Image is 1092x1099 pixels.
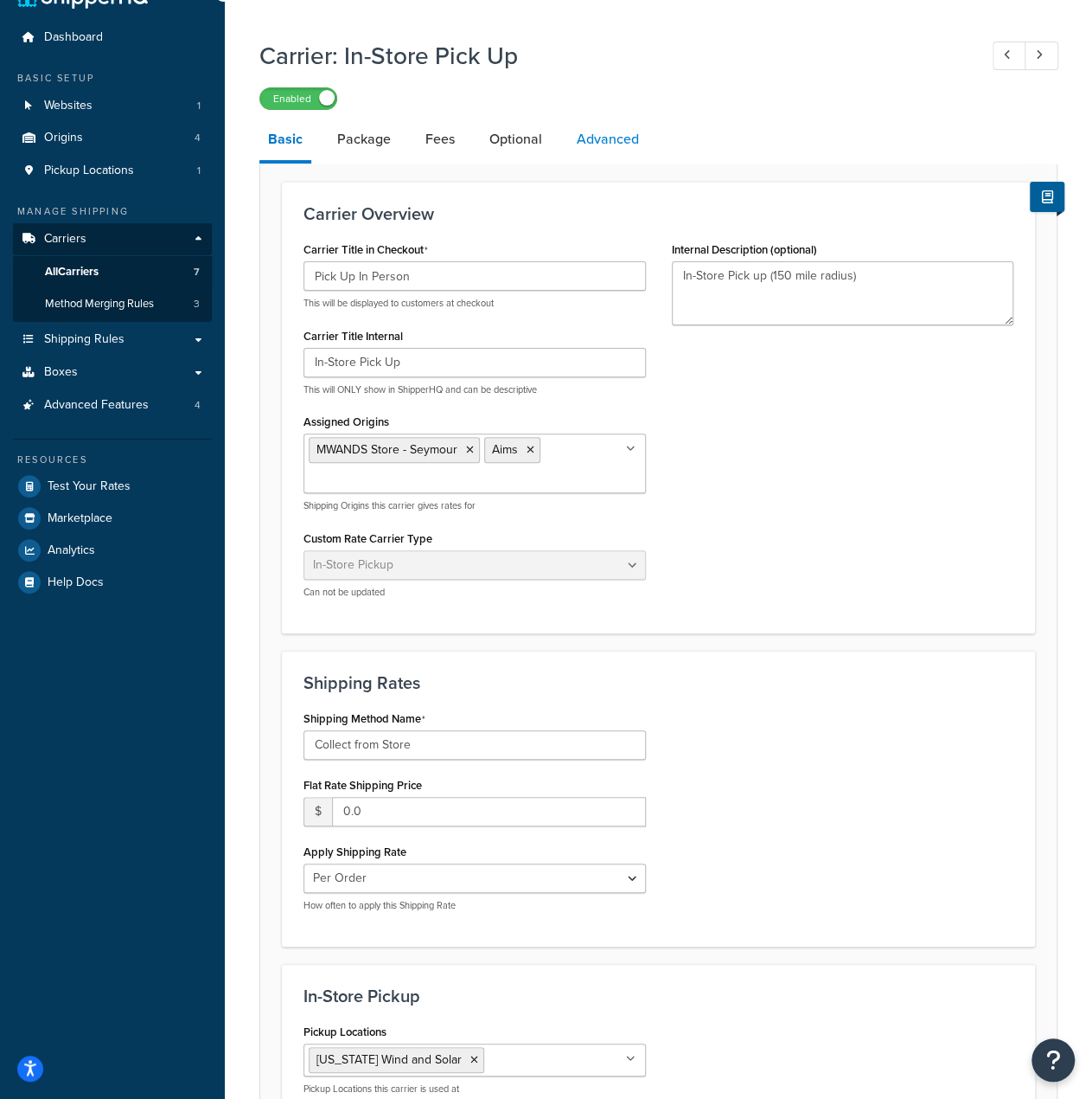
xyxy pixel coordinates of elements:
[316,440,457,459] span: MWANDS Store - Seymour
[1030,182,1064,212] button: Show Help Docs
[44,99,93,113] span: Websites
[13,324,212,356] a: Shipping Rules
[13,453,212,467] div: Resources
[13,204,212,219] div: Manage Shipping
[13,90,212,122] li: Websites
[194,265,200,280] span: 7
[303,586,646,599] p: Can not be updated
[13,288,212,320] li: Method Merging Rules
[13,503,212,534] a: Marketplace
[303,383,646,396] p: This will ONLY show in ShipperHQ and can be descriptive
[259,119,311,164] a: Basic
[329,119,399,160] a: Package
[303,532,432,545] label: Custom Rate Carrier Type
[672,243,817,256] label: Internal Description (optional)
[44,232,86,247] span: Carriers
[303,779,422,792] label: Flat Rate Shipping Price
[13,223,212,255] a: Carriers
[13,155,212,187] a: Pickup Locations1
[303,845,406,858] label: Apply Shipping Rate
[44,365,78,380] span: Boxes
[303,1083,646,1096] p: Pickup Locations this carrier is used at
[197,99,201,113] span: 1
[13,288,212,320] a: Method Merging Rules3
[13,122,212,154] li: Origins
[303,712,425,726] label: Shipping Method Name
[13,357,212,389] a: Boxes
[195,131,201,145] span: 4
[316,1051,462,1069] span: [US_STATE] Wind and Solar
[568,119,648,160] a: Advanced
[13,471,212,502] a: Test Your Rates
[48,543,95,558] span: Analytics
[44,164,134,178] span: Pickup Locations
[672,261,1014,325] textarea: In-Store Pick up (150 mile radius)
[44,131,83,145] span: Origins
[45,297,154,312] span: Method Merging Rules
[303,987,1013,1006] h3: In-Store Pickup
[481,119,551,160] a: Optional
[303,797,332,826] span: $
[303,297,646,310] p: This will be displayed to customers at checkout
[44,332,125,347] span: Shipping Rules
[417,119,463,160] a: Fees
[195,398,201,413] span: 4
[303,899,646,912] p: How often to apply this Shipping Rate
[13,567,212,598] a: Help Docs
[303,1025,386,1038] label: Pickup Locations
[1031,1038,1075,1082] button: Open Resource Center
[13,223,212,322] li: Carriers
[13,535,212,566] a: Analytics
[492,440,518,459] span: Aims
[44,398,149,413] span: Advanced Features
[48,479,131,494] span: Test Your Rates
[13,389,212,421] a: Advanced Features4
[303,204,1013,223] h3: Carrier Overview
[13,22,212,54] a: Dashboard
[13,71,212,86] div: Basic Setup
[194,297,200,312] span: 3
[260,88,336,109] label: Enabled
[303,499,646,512] p: Shipping Origins this carrier gives rates for
[1025,42,1058,70] a: Next Record
[303,330,403,343] label: Carrier Title Internal
[48,511,112,526] span: Marketplace
[197,164,201,178] span: 1
[13,90,212,122] a: Websites1
[48,575,104,590] span: Help Docs
[13,256,212,288] a: AllCarriers7
[45,265,99,280] span: All Carriers
[13,155,212,187] li: Pickup Locations
[303,673,1013,692] h3: Shipping Rates
[303,415,389,428] label: Assigned Origins
[13,122,212,154] a: Origins4
[303,243,428,257] label: Carrier Title in Checkout
[44,30,103,45] span: Dashboard
[993,42,1026,70] a: Previous Record
[259,39,961,73] h1: Carrier: In-Store Pick Up
[13,389,212,421] li: Advanced Features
